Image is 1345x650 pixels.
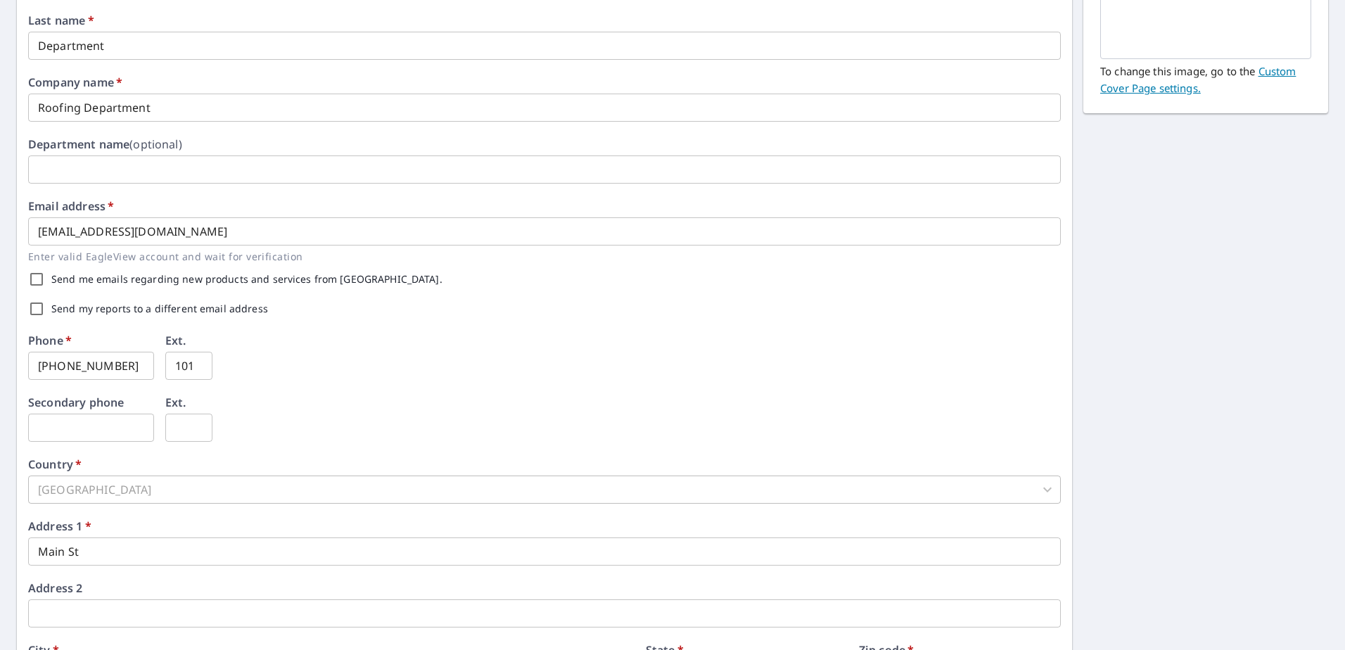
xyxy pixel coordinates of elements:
label: Phone [28,335,72,346]
p: To change this image, go to the [1100,59,1311,96]
p: Enter valid EagleView account and wait for verification [28,248,1051,265]
label: Ext. [165,335,186,346]
label: Company name [28,77,122,88]
label: Department name [28,139,182,150]
label: Secondary phone [28,397,124,408]
label: Send me emails regarding new products and services from [GEOGRAPHIC_DATA]. [51,274,442,284]
div: [GEOGRAPHIC_DATA] [28,476,1061,504]
label: Send my reports to a different email address [51,304,268,314]
label: Address 1 [28,521,91,532]
label: Address 2 [28,582,82,594]
label: Last name [28,15,94,26]
label: Ext. [165,397,186,408]
label: Country [28,459,82,470]
b: (optional) [129,136,182,152]
label: Email address [28,200,114,212]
